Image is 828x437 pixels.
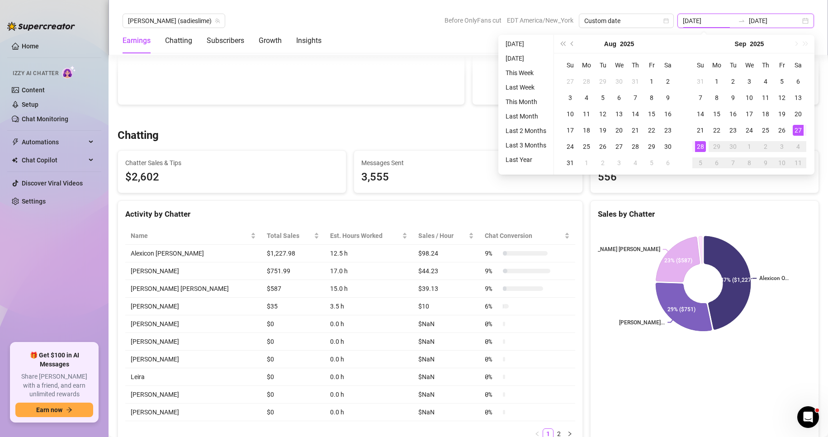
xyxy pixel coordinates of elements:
td: 2025-07-28 [578,73,595,90]
span: Total Sales [267,231,312,241]
td: 0.0 h [325,351,413,368]
td: [PERSON_NAME] [PERSON_NAME] [125,280,261,298]
td: 2025-08-09 [660,90,676,106]
td: 2025-09-01 [709,73,725,90]
div: 24 [565,141,576,152]
div: 7 [695,92,706,103]
div: 10 [776,157,787,168]
td: 2025-10-05 [692,155,709,171]
td: 2025-08-10 [562,106,578,122]
div: 12 [597,109,608,119]
span: team [215,18,220,24]
td: 2025-09-14 [692,106,709,122]
th: Sa [790,57,806,73]
div: 11 [793,157,804,168]
li: Last Week [502,82,550,93]
button: Earn nowarrow-right [15,403,93,417]
div: 20 [793,109,804,119]
div: 17 [744,109,755,119]
div: 2 [597,157,608,168]
td: 2025-08-31 [562,155,578,171]
button: Previous month (PageUp) [568,35,577,53]
span: 0 % [485,337,499,347]
span: Chat Conversion [485,231,562,241]
div: 28 [695,141,706,152]
td: 2025-08-21 [627,122,643,138]
td: 2025-08-30 [660,138,676,155]
td: 2025-08-15 [643,106,660,122]
td: 2025-08-08 [643,90,660,106]
div: 1 [646,76,657,87]
div: 2 [760,141,771,152]
td: $NaN [413,368,479,386]
td: 2025-10-11 [790,155,806,171]
span: Sadie (sadieslime) [128,14,220,28]
div: 6 [614,92,625,103]
td: 2025-09-01 [578,155,595,171]
td: 2025-07-27 [562,73,578,90]
td: 2025-09-11 [757,90,774,106]
div: 24 [744,125,755,136]
input: Start date [683,16,734,26]
td: 2025-09-09 [725,90,741,106]
th: Tu [725,57,741,73]
div: 15 [711,109,722,119]
div: Est. Hours Worked [330,231,400,241]
div: 31 [630,76,641,87]
span: thunderbolt [12,138,19,146]
span: Chat Copilot [22,153,86,167]
div: 3,555 [361,169,575,186]
td: 2025-09-19 [774,106,790,122]
div: 14 [630,109,641,119]
td: 2025-08-01 [643,73,660,90]
a: Discover Viral Videos [22,180,83,187]
td: 2025-07-31 [627,73,643,90]
th: Sa [660,57,676,73]
td: Leira [125,368,261,386]
th: Sales / Hour [413,227,479,245]
a: Settings [22,198,46,205]
td: [PERSON_NAME] [125,351,261,368]
div: 26 [776,125,787,136]
td: $NaN [413,315,479,333]
td: $751.99 [261,262,325,280]
div: 28 [581,76,592,87]
td: 2025-09-17 [741,106,757,122]
td: 2025-08-28 [627,138,643,155]
div: 11 [581,109,592,119]
td: 2025-09-06 [660,155,676,171]
td: 2025-09-23 [725,122,741,138]
td: 2025-08-06 [611,90,627,106]
span: right [567,431,573,437]
div: 27 [565,76,576,87]
li: This Month [502,96,550,107]
td: $0 [261,351,325,368]
td: 2025-10-02 [757,138,774,155]
th: Chat Conversion [479,227,575,245]
td: 2025-09-05 [774,73,790,90]
td: 2025-09-02 [725,73,741,90]
li: [DATE] [502,53,550,64]
div: 23 [662,125,673,136]
td: $0 [261,333,325,351]
span: Messages Sent [361,158,575,168]
div: 5 [776,76,787,87]
button: Choose a year [750,35,764,53]
td: 2025-09-04 [627,155,643,171]
td: 2025-08-31 [692,73,709,90]
th: Th [757,57,774,73]
div: 7 [630,92,641,103]
td: 2025-09-24 [741,122,757,138]
div: Activity by Chatter [125,208,575,220]
input: End date [749,16,800,26]
td: 2025-09-16 [725,106,741,122]
td: 2025-09-07 [692,90,709,106]
div: 3 [565,92,576,103]
div: 23 [728,125,738,136]
td: $39.13 [413,280,479,298]
td: 2025-09-06 [790,73,806,90]
div: 15 [646,109,657,119]
div: 21 [695,125,706,136]
td: 2025-09-10 [741,90,757,106]
th: Th [627,57,643,73]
